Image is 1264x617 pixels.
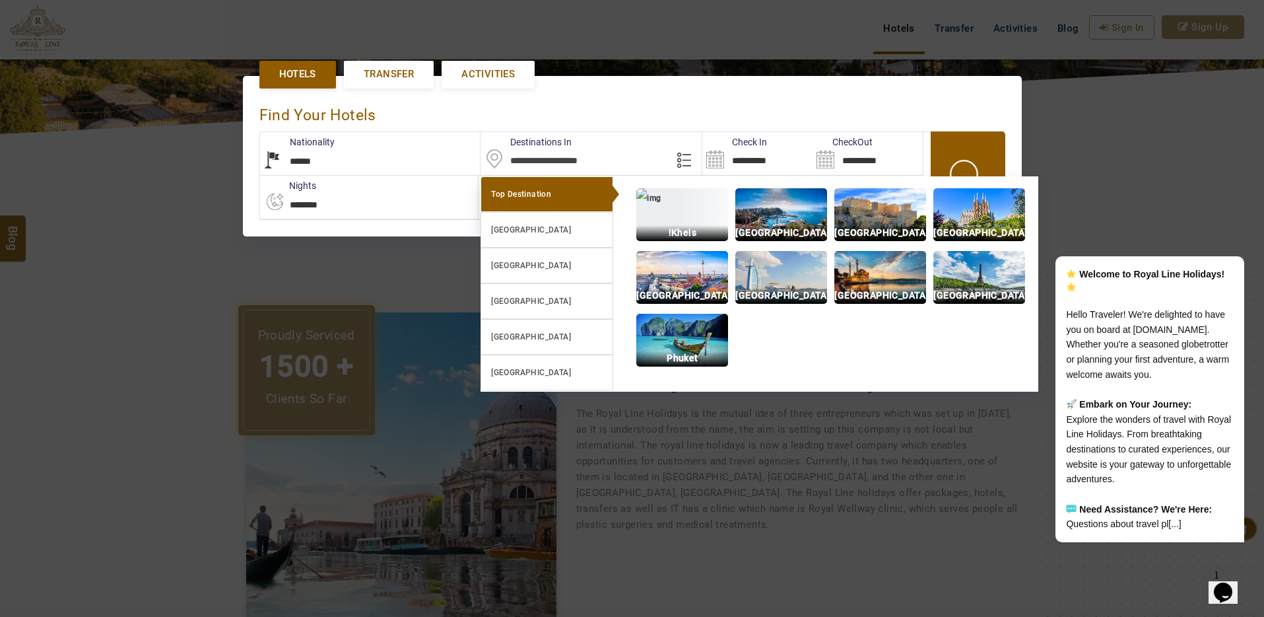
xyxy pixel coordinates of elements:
label: Destinations In [481,135,572,149]
img: img [735,251,827,304]
img: img [636,188,728,241]
img: img [636,251,728,304]
p: [GEOGRAPHIC_DATA] [735,288,827,303]
b: Top Destination [491,190,551,199]
p: !Kheis [636,225,728,240]
label: Rooms [479,179,537,192]
p: [GEOGRAPHIC_DATA] [834,288,926,303]
span: Hotels [279,67,316,81]
iframe: chat widget [1209,564,1251,604]
a: [GEOGRAPHIC_DATA] [481,283,613,319]
a: [GEOGRAPHIC_DATA] [481,212,613,248]
p: Phuket [636,351,728,366]
p: [GEOGRAPHIC_DATA] [933,225,1025,240]
p: [GEOGRAPHIC_DATA] [933,288,1025,303]
a: [GEOGRAPHIC_DATA] [481,248,613,283]
div: Find Your Hotels [259,92,1005,131]
b: [GEOGRAPHIC_DATA] [491,225,571,235]
p: [GEOGRAPHIC_DATA] [735,225,827,240]
a: Top Destination [481,176,613,212]
img: img [834,251,926,304]
img: img [636,314,728,367]
img: img [933,251,1025,304]
label: Nationality [260,135,335,149]
label: Check In [702,135,767,149]
label: nights [259,179,316,192]
a: Activities [442,61,535,88]
label: CheckOut [813,135,873,149]
img: img [834,188,926,241]
span: Transfer [364,67,414,81]
input: Search [702,132,813,175]
a: [GEOGRAPHIC_DATA] [481,355,613,390]
iframe: chat widget [1013,122,1251,558]
input: Search [813,132,923,175]
span: Activities [461,67,515,81]
img: img [933,188,1025,241]
p: [GEOGRAPHIC_DATA] [834,225,926,240]
p: [GEOGRAPHIC_DATA] [636,288,728,303]
img: img [735,188,827,241]
b: [GEOGRAPHIC_DATA] [491,332,571,342]
b: [GEOGRAPHIC_DATA] [491,297,571,306]
b: [GEOGRAPHIC_DATA] [491,261,571,270]
a: Hotels [259,61,336,88]
a: Transfer [344,61,434,88]
a: [GEOGRAPHIC_DATA] [481,319,613,355]
b: [GEOGRAPHIC_DATA] [491,368,571,377]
